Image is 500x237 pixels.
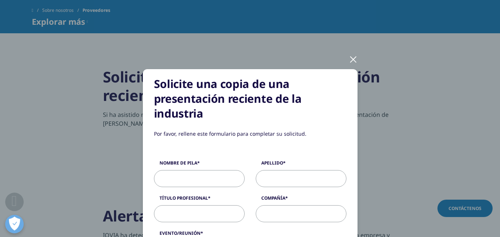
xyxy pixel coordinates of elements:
[160,195,208,201] font: Título profesional
[160,230,201,236] font: Evento/Reunión
[261,195,285,201] font: Compañía
[154,130,306,137] font: Por favor, rellene este formulario para completar su solicitud.
[261,160,283,166] font: Apellido
[160,160,197,166] font: Nombre de pila
[154,76,302,121] font: Solicite una copia de una presentación reciente de la industria
[5,215,24,233] button: Abrir preferencias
